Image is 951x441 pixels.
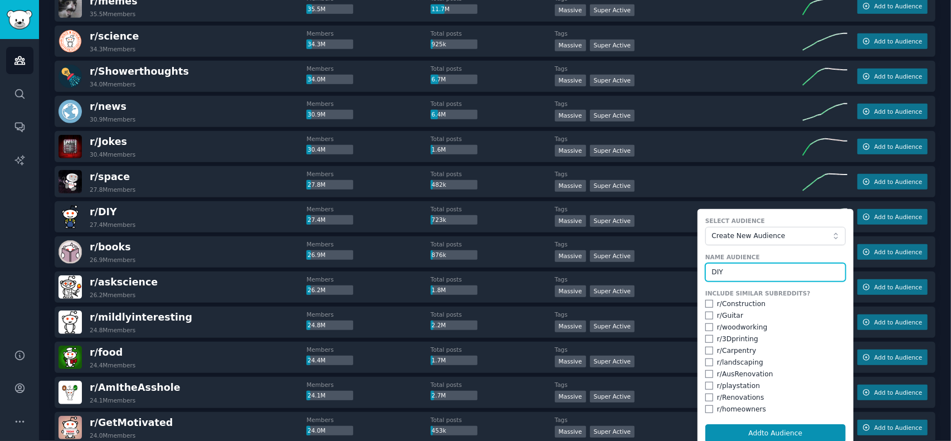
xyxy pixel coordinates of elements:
div: 34.3M members [90,45,135,53]
div: Super Active [590,75,635,86]
div: 30.4M members [90,151,135,158]
span: Add to Audience [874,108,922,115]
div: Super Active [590,426,635,438]
div: 30.9M [306,110,353,120]
dt: Total posts [431,240,555,248]
span: Add to Audience [874,213,922,221]
dt: Total posts [431,205,555,213]
div: 35.5M [306,4,353,14]
div: Super Active [590,356,635,367]
dt: Tags [555,135,803,143]
div: 24.8M [306,321,353,331]
div: r/ Guitar [717,311,743,321]
div: r/ Carpentry [717,346,756,356]
dt: Members [306,170,431,178]
div: r/ homeowners [717,405,766,415]
button: Add to Audience [857,314,928,330]
div: Massive [555,110,586,122]
dt: Tags [555,416,803,424]
dt: Tags [555,65,803,72]
div: 34.0M [306,75,353,85]
div: Massive [555,215,586,227]
div: Massive [555,250,586,262]
button: Add to Audience [857,174,928,190]
div: Massive [555,75,586,86]
img: science [58,30,82,53]
dt: Total posts [431,416,555,424]
div: 876k [431,250,477,260]
span: Add to Audience [874,143,922,151]
span: r/ news [90,101,126,112]
dt: Tags [555,30,803,37]
button: Add to Audience [857,244,928,260]
div: 11.7M [431,4,477,14]
div: Super Active [590,110,635,122]
dt: Members [306,381,431,389]
div: 723k [431,215,477,225]
dt: Members [306,346,431,353]
img: GummySearch logo [7,10,32,30]
dt: Total posts [431,135,555,143]
div: 24.0M members [90,432,135,439]
button: Add to Audience [857,69,928,84]
dt: Members [306,275,431,283]
div: Super Active [590,321,635,332]
span: r/ mildlyinteresting [90,312,192,323]
div: Massive [555,391,586,403]
dt: Total posts [431,346,555,353]
div: 24.1M members [90,396,135,404]
div: 24.8M members [90,326,135,334]
div: 34.0M members [90,80,135,88]
span: r/ AmItheAsshole [90,382,181,393]
div: 26.9M [306,250,353,260]
dt: Members [306,205,431,213]
div: Super Active [590,145,635,157]
button: Add to Audience [857,385,928,400]
dt: Tags [555,205,803,213]
img: AmItheAsshole [58,381,82,404]
span: Add to Audience [874,424,922,432]
button: Add to Audience [857,420,928,435]
div: 26.9M members [90,256,135,264]
span: r/ GetMotivated [90,417,173,428]
dt: Tags [555,381,803,389]
div: Super Active [590,285,635,297]
div: 24.4M members [90,361,135,369]
span: Add to Audience [874,318,922,326]
div: 34.3M [306,40,353,50]
button: Add to Audience [857,350,928,365]
span: r/ science [90,31,139,42]
span: r/ Showerthoughts [90,66,189,77]
div: 1.6M [431,145,477,155]
div: Massive [555,145,586,157]
dt: Members [306,416,431,424]
div: Massive [555,40,586,51]
img: news [58,100,82,123]
div: Super Active [590,391,635,403]
img: Jokes [58,135,82,158]
div: Massive [555,356,586,367]
div: r/ 3Dprinting [717,335,758,345]
img: books [58,240,82,264]
div: 6.7M [431,75,477,85]
dt: Total posts [431,100,555,108]
span: Add to Audience [874,283,922,291]
dt: Members [306,65,431,72]
span: Add to Audience [874,178,922,186]
dt: Tags [555,170,803,178]
dt: Tags [555,240,803,248]
img: askscience [58,275,82,299]
dt: Total posts [431,311,555,318]
span: Add to Audience [874,2,922,10]
div: 2.7M [431,391,477,401]
div: r/ AusRenovation [717,370,773,380]
div: Super Active [590,4,635,16]
div: 26.2M members [90,291,135,299]
div: 27.8M [306,180,353,190]
button: Add to Audience [857,279,928,295]
span: r/ DIY [90,206,117,217]
div: 24.1M [306,391,353,401]
div: 24.4M [306,356,353,366]
div: Massive [555,180,586,192]
span: r/ askscience [90,277,158,288]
